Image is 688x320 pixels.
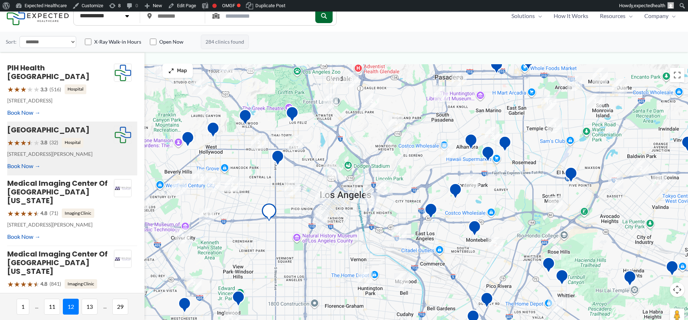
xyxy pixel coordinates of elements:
div: 3 [389,115,404,131]
div: Edward R. Roybal Comprehensive Health Center [424,203,437,221]
label: Sort: [6,37,17,47]
div: 5 [287,135,303,150]
div: Diagnostic Medical Group [498,136,511,154]
div: 2 [394,273,409,288]
span: 11 [44,299,60,315]
p: [STREET_ADDRESS] [7,291,114,300]
div: 2 [186,276,202,291]
div: 4 [652,175,667,190]
div: Huntington Hospital [490,58,503,76]
a: Book Now [7,107,40,118]
span: Hospital [65,84,86,94]
div: Mantro Mobile Imaging Llc [555,269,568,288]
span: Resources [600,10,626,21]
div: 6 [284,180,299,195]
span: 284 clinics found [201,35,249,49]
span: ... [100,299,109,315]
span: 3.8 [40,138,47,147]
span: (516) [49,85,61,94]
div: Belmont Village Senior Living Hollywood Hills [239,109,252,127]
span: ★ [7,136,14,149]
div: 2 [364,93,379,109]
div: Western Diagnostic Radiology by RADDICO &#8211; West Hollywood [207,122,220,140]
div: 2 [324,165,339,180]
div: 3 [548,297,563,312]
div: Montebello Advanced Imaging [468,220,481,238]
span: ★ [27,277,33,291]
div: 2 [225,177,240,192]
span: ★ [27,207,33,220]
p: [STREET_ADDRESS][PERSON_NAME] [7,220,114,229]
div: Focus keyphrase not set [212,4,217,8]
p: [STREET_ADDRESS] [7,96,114,105]
p: [STREET_ADDRESS][PERSON_NAME] [7,149,114,159]
span: (71) [49,209,58,218]
span: ★ [27,136,33,149]
label: X-Ray Walk-in Hours [94,38,141,45]
span: ★ [7,277,14,291]
div: 2 [134,194,149,209]
div: 3 [199,208,214,223]
div: 4 [391,227,407,242]
div: 3 [464,174,479,189]
div: Pacific Medical Imaging [464,133,477,152]
a: How It Works [548,10,594,21]
span: Hospital [62,138,83,147]
a: SolutionsMenu Toggle [506,10,548,21]
div: 14 [326,74,341,89]
div: Sunset Diagnostic Radiology [181,131,194,149]
button: Map camera controls [670,282,684,297]
div: 2 [548,196,563,211]
div: 12 [192,169,208,184]
img: Medical Imaging Center of Southern California [114,250,131,268]
a: Medical Imaging Center of [GEOGRAPHIC_DATA][US_STATE] [7,249,108,276]
label: Open Now [159,38,183,45]
div: Westchester Advanced Imaging [178,297,191,315]
span: Imaging Clinic [62,209,94,218]
span: 3.3 [40,85,47,94]
span: Company [644,10,668,21]
div: 10 [154,60,169,75]
div: Inglewood Advanced Imaging [232,290,245,309]
span: ★ [27,83,33,96]
div: 7 [358,272,373,287]
div: 2 [193,79,208,95]
div: 4 [451,72,467,87]
div: 2 [633,161,649,176]
div: 15 [541,95,557,110]
span: ★ [7,83,14,96]
span: (841) [49,279,61,289]
div: 11 [323,93,338,109]
div: Diagnostic Medical Group [666,260,679,279]
span: 29 [112,299,128,315]
span: ★ [20,277,27,291]
span: ★ [20,136,27,149]
img: Expected Healthcare Logo - side, dark font, small [7,6,69,25]
div: 3 [593,68,608,83]
span: ★ [20,83,27,96]
div: 2 [488,237,503,252]
div: Green Light Imaging [480,292,493,310]
div: Hd Diagnostic Imaging [286,106,299,124]
div: Montes Medical Group, Inc. [542,257,555,275]
div: 4 [205,177,221,192]
span: How It Works [554,10,588,21]
div: 10 [567,76,582,91]
div: 2 [251,135,266,150]
a: PIH Health [GEOGRAPHIC_DATA] [7,63,90,82]
button: Map [163,63,193,78]
div: Western Diagnostic Radiology by RADDICO &#8211; Central LA [271,150,284,168]
span: 13 [82,299,98,315]
span: Menu Toggle [668,10,676,21]
div: 3 [547,118,562,133]
button: Toggle fullscreen view [670,68,684,82]
div: 3 [485,127,500,142]
span: 4.8 [40,279,47,289]
span: ★ [33,207,40,220]
span: ★ [33,277,40,291]
div: 3 [364,193,380,208]
a: CompanyMenu Toggle [639,10,681,21]
span: ★ [20,207,27,220]
img: Medical Imaging Center of Southern California [114,179,131,197]
span: ... [32,299,41,315]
